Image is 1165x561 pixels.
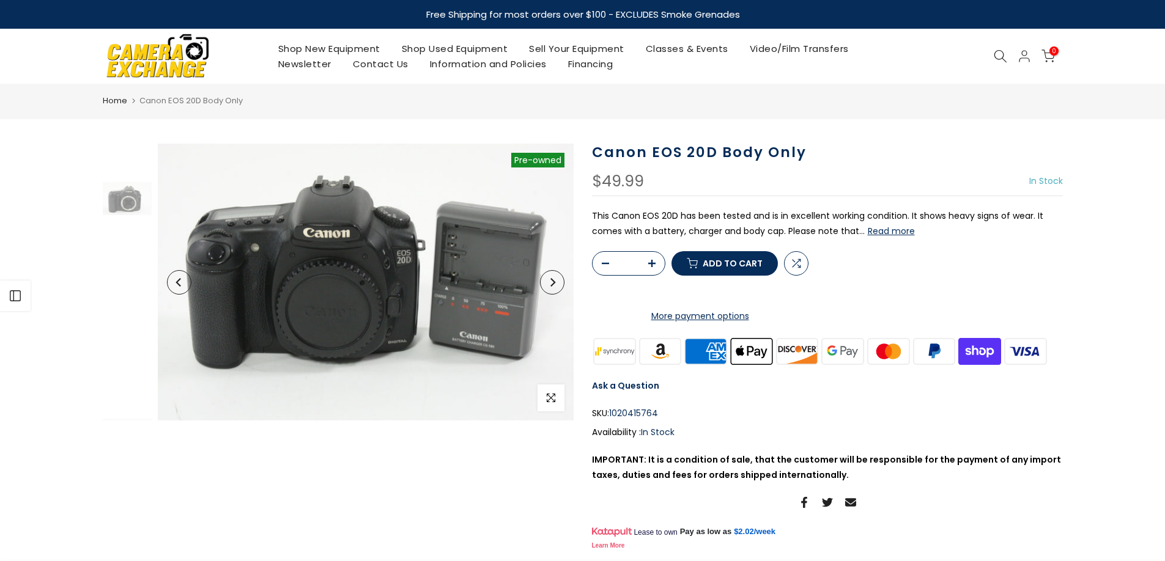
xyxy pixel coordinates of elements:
[592,208,1063,239] p: This Canon EOS 20D has been tested and is in excellent working condition. It shows heavy signs of...
[637,336,683,366] img: amazon payments
[680,526,732,537] span: Pay as low as
[103,182,152,215] img: Canon EOS 20D Body Only Digital Cameras - Digital SLR Cameras Canon 1020415764
[592,425,1063,440] div: Availability :
[1041,50,1055,63] a: 0
[557,56,624,71] a: Financing
[822,495,833,510] a: Share on Twitter
[592,174,644,189] div: $49.99
[865,336,911,366] img: master
[799,495,810,510] a: Share on Facebook
[774,336,820,366] img: discover
[911,336,957,366] img: paypal
[734,526,775,537] a: $2.02/week
[739,41,859,56] a: Video/Film Transfers
[635,41,739,56] a: Classes & Events
[820,336,866,366] img: google pay
[845,495,856,510] a: Share on Email
[1002,336,1048,366] img: visa
[592,453,1061,481] strong: IMPORTANT: It is a condition of sale, that the customer will be responsible for the payment of an...
[519,41,635,56] a: Sell Your Equipment
[641,426,675,438] span: In Stock
[703,259,763,268] span: Add to cart
[103,95,127,107] a: Home
[1049,46,1059,56] span: 0
[868,226,915,237] button: Read more
[957,336,1003,366] img: shopify pay
[609,406,658,421] span: 1020415764
[728,336,774,366] img: apple pay
[342,56,419,71] a: Contact Us
[592,380,659,392] a: Ask a Question
[267,56,342,71] a: Newsletter
[426,8,739,21] strong: Free Shipping for most orders over $100 - EXCLUDES Smoke Grenades
[592,336,638,366] img: synchrony
[267,41,391,56] a: Shop New Equipment
[634,527,677,537] span: Lease to own
[167,270,191,295] button: Previous
[419,56,557,71] a: Information and Policies
[540,270,564,295] button: Next
[139,95,243,106] span: Canon EOS 20D Body Only
[391,41,519,56] a: Shop Used Equipment
[1029,175,1063,187] span: In Stock
[592,144,1063,161] h1: Canon EOS 20D Body Only
[103,419,152,451] img: Canon EOS 20D Body Only Digital Cameras - Digital SLR Cameras Canon 1020415764
[592,542,625,549] a: Learn More
[592,309,808,324] a: More payment options
[592,406,1063,421] div: SKU:
[683,336,729,366] img: american express
[671,251,778,276] button: Add to cart
[158,144,574,420] img: Canon EOS 20D Body Only Digital Cameras - Digital SLR Cameras Canon 1020415764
